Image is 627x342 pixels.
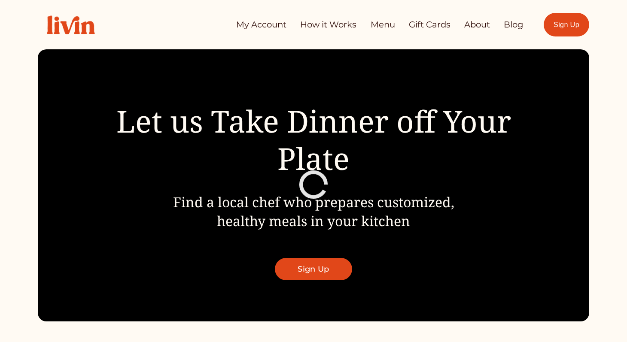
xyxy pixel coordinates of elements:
[275,258,352,280] a: Sign Up
[116,100,519,179] span: Let us Take Dinner off Your Plate
[371,16,395,33] a: Menu
[544,13,590,36] a: Sign Up
[236,16,286,33] a: My Account
[464,16,490,33] a: About
[300,16,356,33] a: How it Works
[409,16,450,33] a: Gift Cards
[38,6,104,43] img: Livin
[504,16,524,33] a: Blog
[173,193,454,230] span: Find a local chef who prepares customized, healthy meals in your kitchen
